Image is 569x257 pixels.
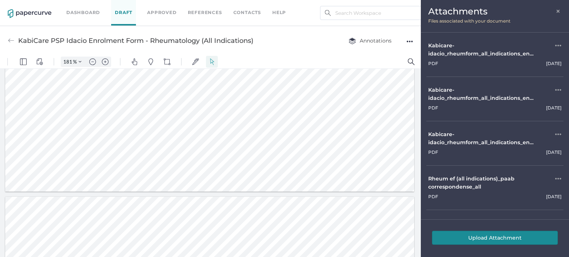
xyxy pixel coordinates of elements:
img: annotation-layers.cc6d0e6b.svg [349,37,356,44]
div: ●●● [555,130,562,146]
button: Shapes [161,1,173,13]
button: Signatures [190,1,202,13]
img: search.bf03fe8b.svg [325,10,331,16]
div: ●●● [555,175,562,191]
div: Kabicare-idacio_rheumform_all_indications_en_19aug2025_web [428,130,535,146]
div: pdf [428,191,438,201]
a: pdf[DATE] [428,146,562,156]
a: pdf[DATE] [428,102,562,112]
a: Rheum ef (all indications)_paab correspondense_all [428,175,535,191]
a: Dashboard [66,9,100,17]
button: Select [206,1,218,13]
div: KabiCare PSP Idacio Enrolment Form - Rheumatology (All Indications) [18,34,253,48]
button: Zoom out [87,1,99,12]
a: Kabicare-idacio_rheumform_all_indications_en_[DATE]_preview [428,41,535,58]
img: default-pan.svg [131,3,138,10]
a: References [188,9,222,17]
img: back-arrow-grey.72011ae3.svg [8,37,14,44]
img: shapes-icon.svg [164,3,170,10]
button: Upload Attachment [432,231,558,245]
button: Panel [17,1,29,13]
span: [DATE] [546,194,562,199]
button: Annotations [341,34,399,48]
a: Kabicare-idacio_rheumform_all_indications_en_[DATE]_print [428,86,535,102]
a: pdf[DATE] [428,58,562,68]
span: Annotations [349,37,392,44]
img: default-magnifying-glass.svg [408,3,415,10]
div: help [272,9,286,17]
button: Pins [145,1,157,13]
div: ●●● [555,86,562,102]
a: pdf[DATE] [428,191,562,201]
img: default-viewcontrols.svg [36,3,43,10]
input: Search Workspace [320,6,423,20]
a: Contacts [233,9,261,17]
div: Kabicare-idacio_rheumform_all_indications_en_19aug2025_print [428,86,535,102]
img: default-pin.svg [147,3,154,10]
img: default-sign.svg [192,3,199,10]
span: × [556,7,562,13]
button: Zoom in [99,1,111,12]
img: chevron.svg [79,5,81,8]
a: Approved [147,9,176,17]
span: [DATE] [546,105,562,111]
input: Set zoom [61,3,73,10]
button: Search [405,1,417,13]
span: Attachments [428,6,488,17]
div: pdf [428,102,438,112]
div: pdf [428,146,438,156]
div: ●●● [555,41,562,58]
span: Files associated with your document [428,18,510,24]
img: default-leftsidepanel.svg [20,3,27,10]
img: default-minus.svg [89,3,96,10]
img: default-plus.svg [102,3,109,10]
button: Pan [129,1,140,13]
img: papercurve-logo-colour.7244d18c.svg [8,9,51,18]
img: default-select.svg [209,3,215,10]
button: Zoom Controls [74,1,86,12]
span: % [73,4,77,10]
div: ●●● [406,36,413,47]
div: pdf [428,58,438,68]
span: [DATE] [546,149,562,155]
button: View Controls [34,1,46,13]
div: Kabicare-idacio_rheumform_all_indications_en_19aug2025_preview [428,41,535,58]
a: Kabicare-idacio_rheumform_all_indications_en_[DATE]_web [428,130,535,146]
span: [DATE] [546,61,562,66]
